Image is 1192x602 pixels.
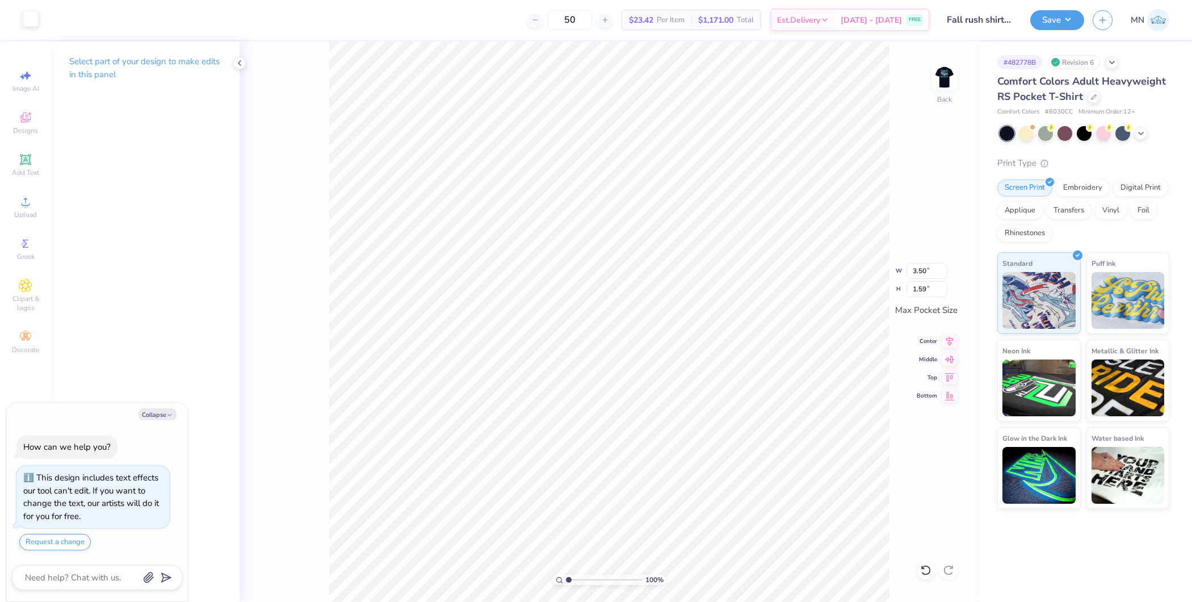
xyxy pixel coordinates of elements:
[23,472,159,522] div: This design includes text effects our tool can't edit. If you want to change the text, our artist...
[698,14,733,26] span: $1,171.00
[997,179,1052,197] div: Screen Print
[1092,359,1165,416] img: Metallic & Glitter Ink
[629,14,653,26] span: $23.42
[13,126,38,135] span: Designs
[1045,107,1073,117] span: # 6030CC
[1092,257,1115,269] span: Puff Ink
[997,202,1043,219] div: Applique
[917,356,937,363] span: Middle
[1002,257,1032,269] span: Standard
[1147,9,1169,31] img: Mark Navarro
[909,16,921,24] span: FREE
[17,252,35,261] span: Greek
[548,10,592,30] input: – –
[1092,345,1159,357] span: Metallic & Glitter Ink
[1095,202,1127,219] div: Vinyl
[138,408,177,420] button: Collapse
[917,337,937,345] span: Center
[1130,202,1157,219] div: Foil
[1092,447,1165,504] img: Water based Ink
[6,294,45,312] span: Clipart & logos
[777,14,820,26] span: Est. Delivery
[1002,345,1030,357] span: Neon Ink
[1002,272,1076,329] img: Standard
[997,225,1052,242] div: Rhinestones
[1002,432,1067,444] span: Glow in the Dark Ink
[12,168,39,177] span: Add Text
[997,55,1042,69] div: # 482778B
[1002,447,1076,504] img: Glow in the Dark Ink
[23,441,111,453] div: How can we help you?
[937,94,952,104] div: Back
[19,534,91,550] button: Request a change
[1092,272,1165,329] img: Puff Ink
[997,74,1166,103] span: Comfort Colors Adult Heavyweight RS Pocket T-Shirt
[1131,14,1144,27] span: MN
[1092,432,1144,444] span: Water based Ink
[917,374,937,382] span: Top
[69,55,221,81] p: Select part of your design to make edits in this panel
[14,210,37,219] span: Upload
[938,9,1022,31] input: Untitled Design
[841,14,902,26] span: [DATE] - [DATE]
[12,84,39,93] span: Image AI
[1113,179,1168,197] div: Digital Print
[1131,9,1169,31] a: MN
[645,575,664,585] span: 100 %
[1002,359,1076,416] img: Neon Ink
[1046,202,1092,219] div: Transfers
[657,14,685,26] span: Per Item
[12,345,39,354] span: Decorate
[933,66,956,89] img: Back
[1048,55,1100,69] div: Revision 6
[1030,10,1084,30] button: Save
[917,392,937,400] span: Bottom
[1078,107,1135,117] span: Minimum Order: 12 +
[997,157,1169,170] div: Print Type
[737,14,754,26] span: Total
[1056,179,1110,197] div: Embroidery
[997,107,1039,117] span: Comfort Colors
